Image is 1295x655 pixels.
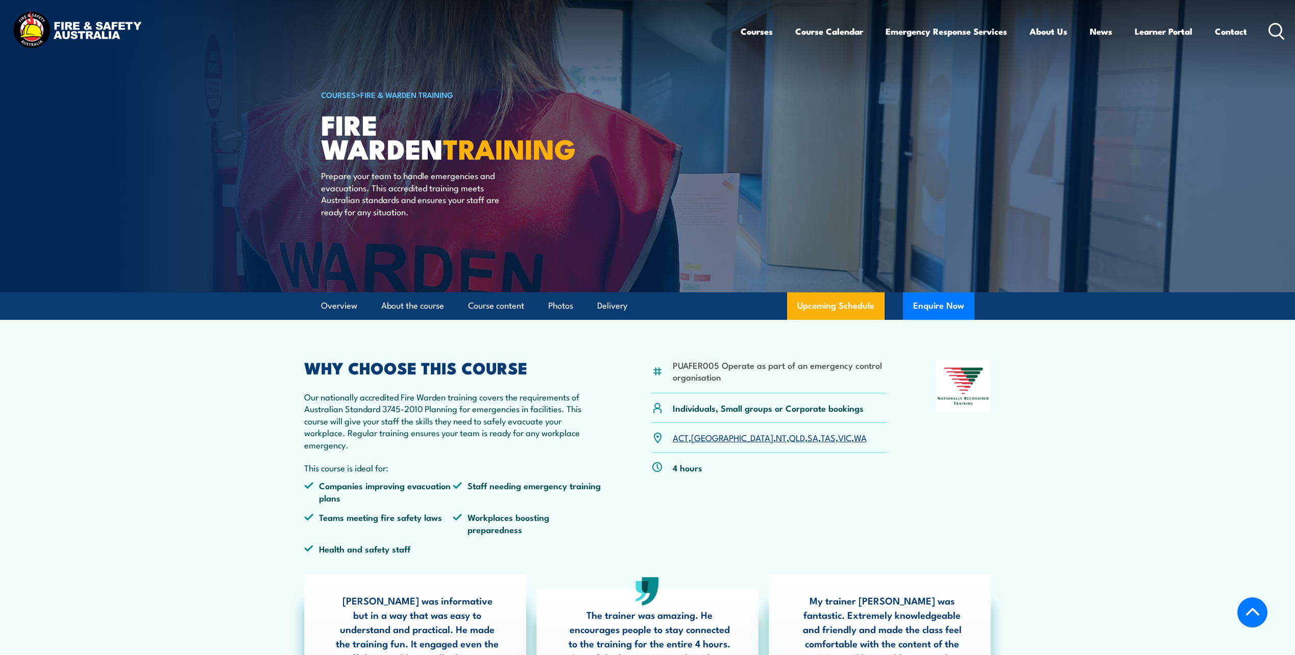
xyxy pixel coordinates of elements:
[453,511,602,535] li: Workplaces boosting preparedness
[673,359,887,383] li: PUAFER005 Operate as part of an emergency control organisation
[903,292,974,320] button: Enquire Now
[321,169,507,217] p: Prepare your team to handle emergencies and evacuations. This accredited training meets Australia...
[321,88,573,100] h6: >
[776,431,787,443] a: NT
[468,292,524,319] a: Course content
[548,292,573,319] a: Photos
[1030,18,1067,45] a: About Us
[808,431,818,443] a: SA
[453,480,602,503] li: Staff needing emergency training
[360,89,453,100] a: Fire & Warden Training
[787,292,885,320] a: Upcoming Schedule
[321,89,356,100] a: COURSES
[597,292,627,319] a: Delivery
[936,360,991,412] img: Nationally Recognised Training logo.
[304,360,602,374] h2: WHY CHOOSE THIS COURSE
[673,431,689,443] a: ACT
[304,480,453,503] li: Companies improving evacuation plans
[304,543,453,555] li: Health and safety staff
[1135,18,1192,45] a: Learner Portal
[304,511,453,535] li: Teams meeting fire safety laws
[795,18,863,45] a: Course Calendar
[321,112,573,160] h1: Fire Warden
[854,431,867,443] a: WA
[838,431,851,443] a: VIC
[673,432,867,443] p: , , , , , , ,
[304,462,602,473] p: This course is ideal for:
[673,462,702,473] p: 4 hours
[886,18,1007,45] a: Emergency Response Services
[1215,18,1247,45] a: Contact
[789,431,805,443] a: QLD
[443,127,576,169] strong: TRAINING
[741,18,773,45] a: Courses
[381,292,444,319] a: About the course
[691,431,773,443] a: [GEOGRAPHIC_DATA]
[1090,18,1112,45] a: News
[304,391,602,450] p: Our nationally accredited Fire Warden training covers the requirements of Australian Standard 374...
[673,402,864,414] p: Individuals, Small groups or Corporate bookings
[821,431,836,443] a: TAS
[321,292,357,319] a: Overview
